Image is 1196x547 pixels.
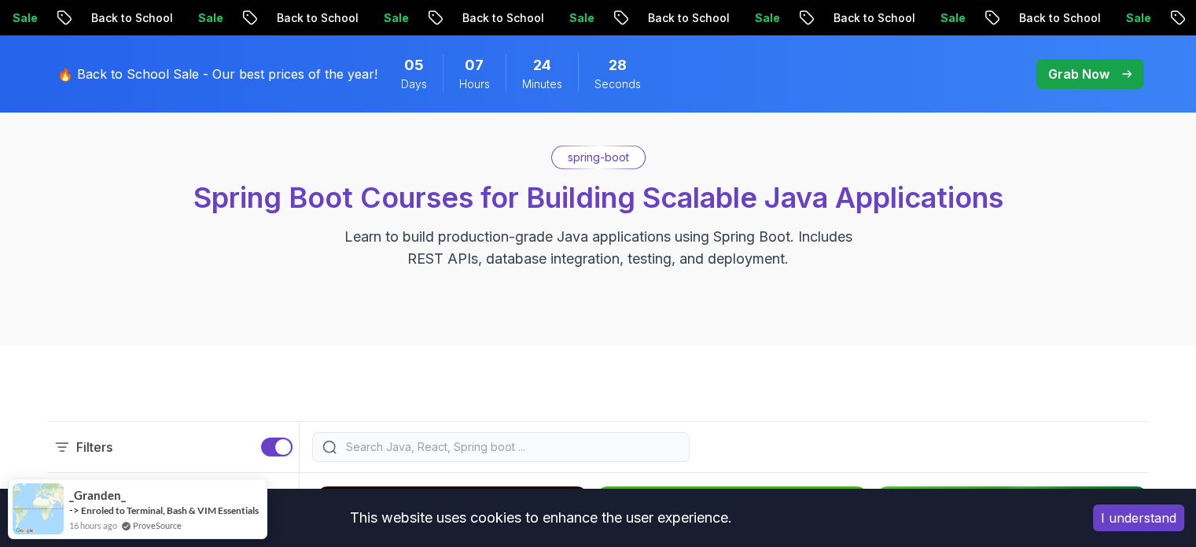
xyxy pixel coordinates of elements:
span: 28 Seconds [609,54,627,76]
span: _Granden_ [69,489,126,502]
span: Minutes [522,76,562,92]
span: Seconds [594,76,641,92]
span: Days [401,76,427,92]
p: Learn to build production-grade Java applications using Spring Boot. Includes REST APIs, database... [334,226,863,270]
p: Sale [185,10,235,26]
span: Hours [459,76,490,92]
input: Search Java, React, Spring boot ... [343,439,679,455]
p: Back to School [820,10,927,26]
p: Back to School [1006,10,1113,26]
div: This website uses cookies to enhance the user experience. [12,501,1069,535]
span: 7 Hours [465,54,484,76]
p: Sale [370,10,421,26]
p: 🔥 Back to School Sale - Our best prices of the year! [57,65,377,83]
p: Sale [927,10,977,26]
p: Back to School [635,10,742,26]
p: Back to School [449,10,556,26]
span: Spring Boot Courses for Building Scalable Java Applications [193,180,1003,215]
span: 24 Minutes [533,54,551,76]
p: Back to School [263,10,370,26]
p: Sale [1113,10,1163,26]
img: provesource social proof notification image [13,483,64,534]
p: spring-boot [568,150,629,165]
span: 16 hours ago [69,519,117,532]
p: Sale [556,10,606,26]
button: Accept cookies [1093,504,1184,531]
span: 5 Days [404,54,424,76]
p: Sale [742,10,792,26]
span: -> [69,504,79,516]
a: ProveSource [133,519,182,532]
p: Filters [76,438,112,456]
a: Enroled to Terminal, Bash & VIM Essentials [81,504,259,516]
p: Back to School [78,10,185,26]
p: Grab Now [1048,65,1110,83]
